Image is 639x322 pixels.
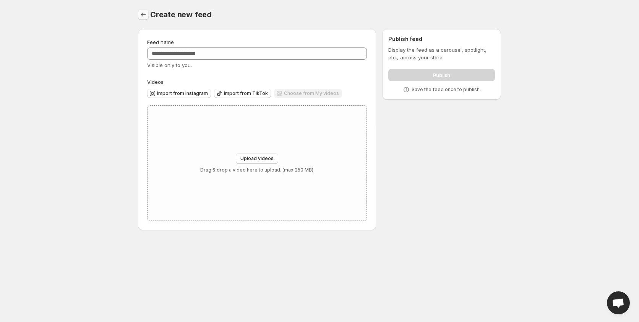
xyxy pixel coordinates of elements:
span: Videos [147,79,164,85]
button: Settings [138,9,149,20]
span: Feed name [147,39,174,45]
h2: Publish feed [388,35,495,43]
span: Import from Instagram [157,90,208,96]
a: Open chat [607,291,630,314]
p: Drag & drop a video here to upload. (max 250 MB) [200,167,313,173]
button: Import from TikTok [214,89,271,98]
span: Upload videos [240,155,274,162]
span: Import from TikTok [224,90,268,96]
button: Upload videos [236,153,278,164]
span: Visible only to you. [147,62,192,68]
span: Create new feed [150,10,212,19]
p: Display the feed as a carousel, spotlight, etc., across your store. [388,46,495,61]
button: Import from Instagram [147,89,211,98]
p: Save the feed once to publish. [412,87,481,93]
